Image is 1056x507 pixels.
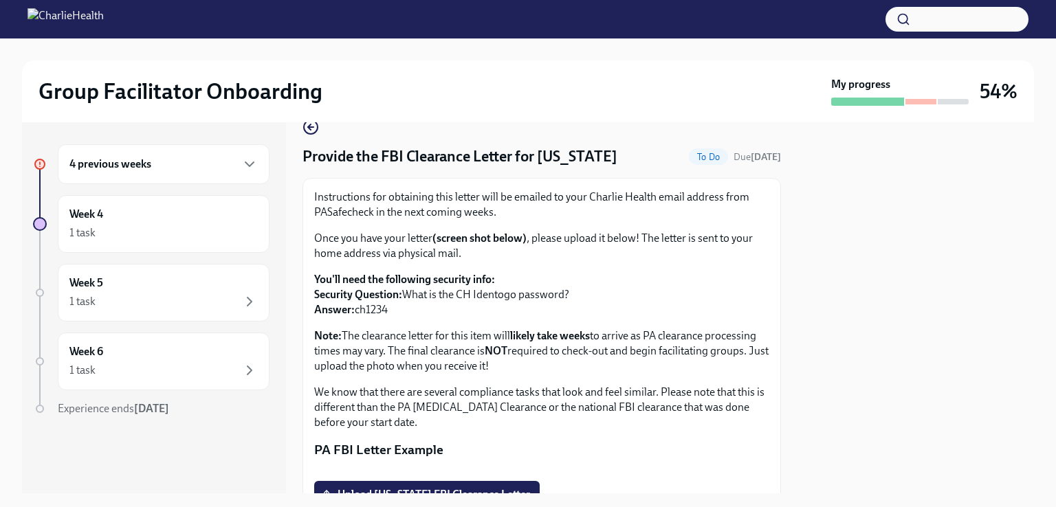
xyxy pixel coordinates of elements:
h6: Week 6 [69,344,103,359]
span: Experience ends [58,402,169,415]
strong: [DATE] [134,402,169,415]
img: CharlieHealth [27,8,104,30]
strong: Answer: [314,303,355,316]
div: 1 task [69,363,96,378]
h3: 54% [980,79,1017,104]
p: The clearance letter for this item will to arrive as PA clearance processing times may vary. The ... [314,328,769,374]
div: 1 task [69,294,96,309]
p: Once you have your letter , please upload it below! The letter is sent to your home address via p... [314,231,769,261]
strong: You'll need the following security info: [314,273,495,286]
h6: Week 5 [69,275,103,291]
span: To Do [689,152,728,162]
strong: Note: [314,329,342,342]
strong: NOT [485,344,507,357]
div: 4 previous weeks [58,144,269,184]
strong: My progress [831,77,890,92]
strong: (screen shot below) [432,232,527,245]
strong: [DATE] [751,151,781,163]
strong: Security Question: [314,288,402,301]
p: What is the CH Identogo password? ch1234 [314,272,769,317]
p: PA FBI Letter Example [314,441,769,459]
span: Upload [US_STATE] FBI Clearance Letter [324,488,530,502]
span: October 8th, 2025 08:00 [734,150,781,164]
p: We know that there are several compliance tasks that look and feel similar. Please note that this... [314,385,769,430]
div: 1 task [69,225,96,240]
span: Due [734,151,781,163]
a: Week 61 task [33,333,269,390]
h2: Group Facilitator Onboarding [38,78,322,105]
a: Week 51 task [33,264,269,322]
a: Week 41 task [33,195,269,253]
h6: 4 previous weeks [69,157,151,172]
p: Instructions for obtaining this letter will be emailed to your Charlie Health email address from ... [314,190,769,220]
h4: Provide the FBI Clearance Letter for [US_STATE] [302,146,617,167]
strong: likely take weeks [510,329,590,342]
h6: Week 4 [69,207,103,222]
